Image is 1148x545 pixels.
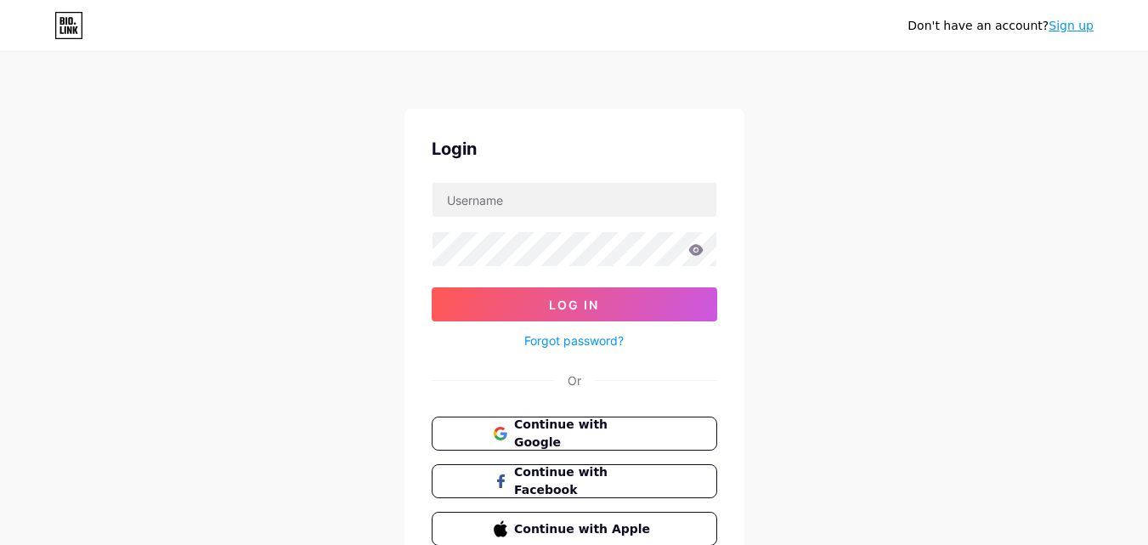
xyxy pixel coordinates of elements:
[432,464,717,498] button: Continue with Facebook
[432,136,717,162] div: Login
[524,332,624,349] a: Forgot password?
[514,416,654,451] span: Continue with Google
[549,298,599,312] span: Log In
[908,17,1094,35] div: Don't have an account?
[514,520,654,538] span: Continue with Apple
[514,463,654,499] span: Continue with Facebook
[432,287,717,321] button: Log In
[1049,19,1094,32] a: Sign up
[433,183,716,217] input: Username
[432,417,717,451] button: Continue with Google
[568,372,581,389] div: Or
